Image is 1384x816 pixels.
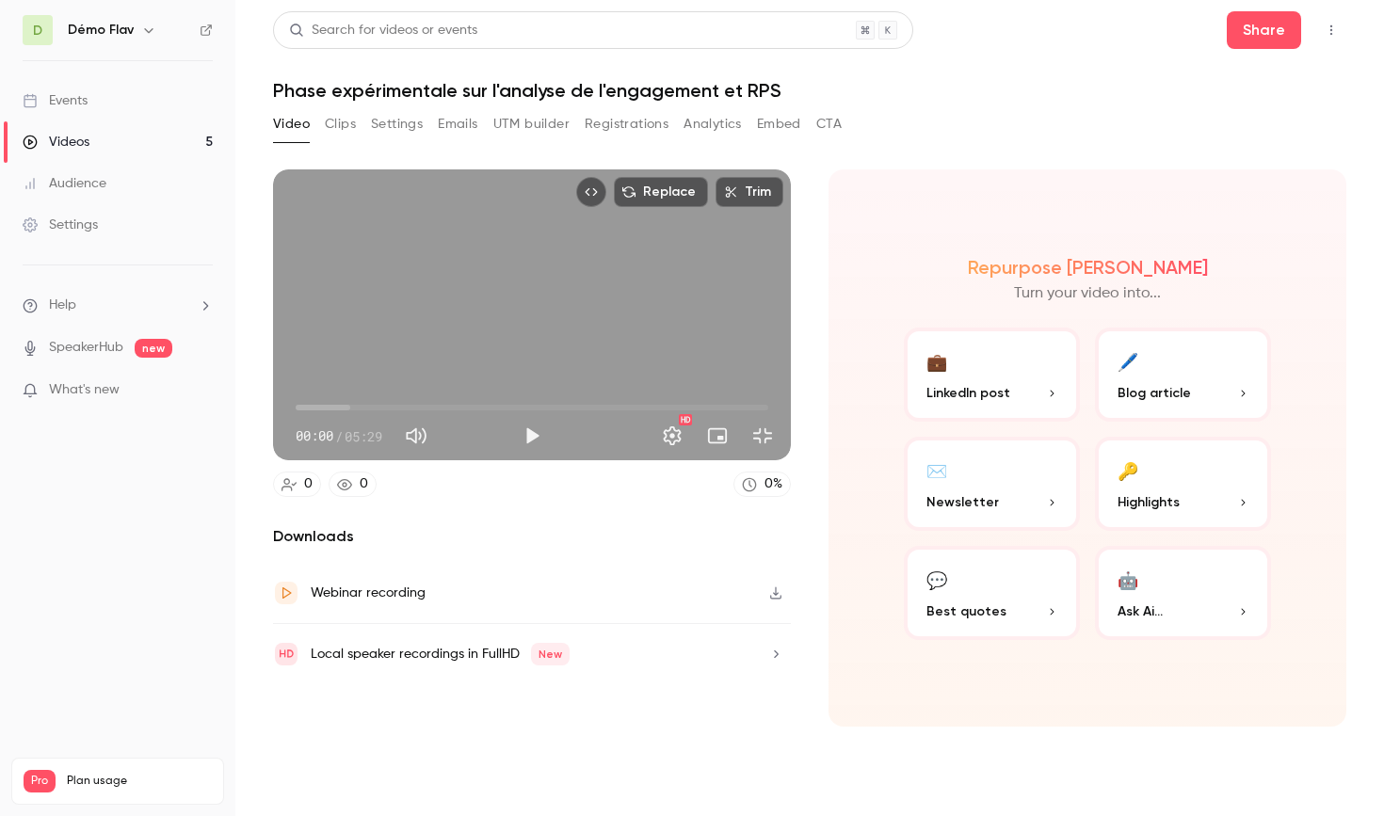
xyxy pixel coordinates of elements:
span: Blog article [1118,383,1191,403]
button: Share [1227,11,1301,49]
span: Best quotes [926,601,1006,621]
div: HD [679,414,692,425]
div: 0 % [764,474,782,494]
button: 💬Best quotes [904,546,1080,640]
iframe: Noticeable Trigger [190,382,213,399]
button: Turn on miniplayer [699,417,736,455]
span: 05:29 [345,426,382,446]
div: 🤖 [1118,565,1138,594]
div: 🔑 [1118,456,1138,485]
div: Audience [23,174,106,193]
div: Settings [23,216,98,234]
div: Webinar recording [311,582,426,604]
div: 💬 [926,565,947,594]
button: Exit full screen [744,417,781,455]
div: Search for videos or events [289,21,477,40]
span: / [335,426,343,446]
button: Analytics [684,109,742,139]
span: Help [49,296,76,315]
div: ✉️ [926,456,947,485]
span: Newsletter [926,492,999,512]
div: 💼 [926,346,947,376]
button: Clips [325,109,356,139]
span: Pro [24,770,56,792]
a: 0 [273,472,321,497]
span: Plan usage [67,774,212,789]
div: Videos [23,133,89,152]
a: 0% [733,472,791,497]
span: new [135,339,172,358]
div: 0 [360,474,368,494]
a: 0 [329,472,377,497]
p: Turn your video into... [1014,282,1161,305]
h1: Phase expérimentale sur l'analyse de l'engagement et RPS [273,79,1346,102]
div: Events [23,91,88,110]
button: 🔑Highlights [1095,437,1271,531]
button: Play [513,417,551,455]
span: LinkedIn post [926,383,1010,403]
a: SpeakerHub [49,338,123,358]
span: 00:00 [296,426,333,446]
li: help-dropdown-opener [23,296,213,315]
button: 🖊️Blog article [1095,328,1271,422]
button: ✉️Newsletter [904,437,1080,531]
button: UTM builder [493,109,570,139]
span: Ask Ai... [1118,601,1163,621]
button: Top Bar Actions [1316,15,1346,45]
h2: Repurpose [PERSON_NAME] [968,256,1208,279]
button: Settings [371,109,423,139]
button: Settings [653,417,691,455]
span: What's new [49,380,120,400]
span: D [33,21,42,40]
button: 💼LinkedIn post [904,328,1080,422]
span: New [531,643,570,665]
button: Video [273,109,310,139]
button: 🤖Ask Ai... [1095,546,1271,640]
h2: Downloads [273,525,791,548]
button: Embed video [576,177,606,207]
button: CTA [816,109,842,139]
h6: Démo Flav [68,21,134,40]
div: Local speaker recordings in FullHD [311,643,570,665]
button: Registrations [585,109,668,139]
div: 00:00 [296,426,382,446]
div: 🖊️ [1118,346,1138,376]
button: Emails [438,109,477,139]
button: Replace [614,177,708,207]
div: 0 [304,474,313,494]
button: Mute [397,417,435,455]
span: Highlights [1118,492,1180,512]
button: Trim [716,177,783,207]
button: Embed [757,109,801,139]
